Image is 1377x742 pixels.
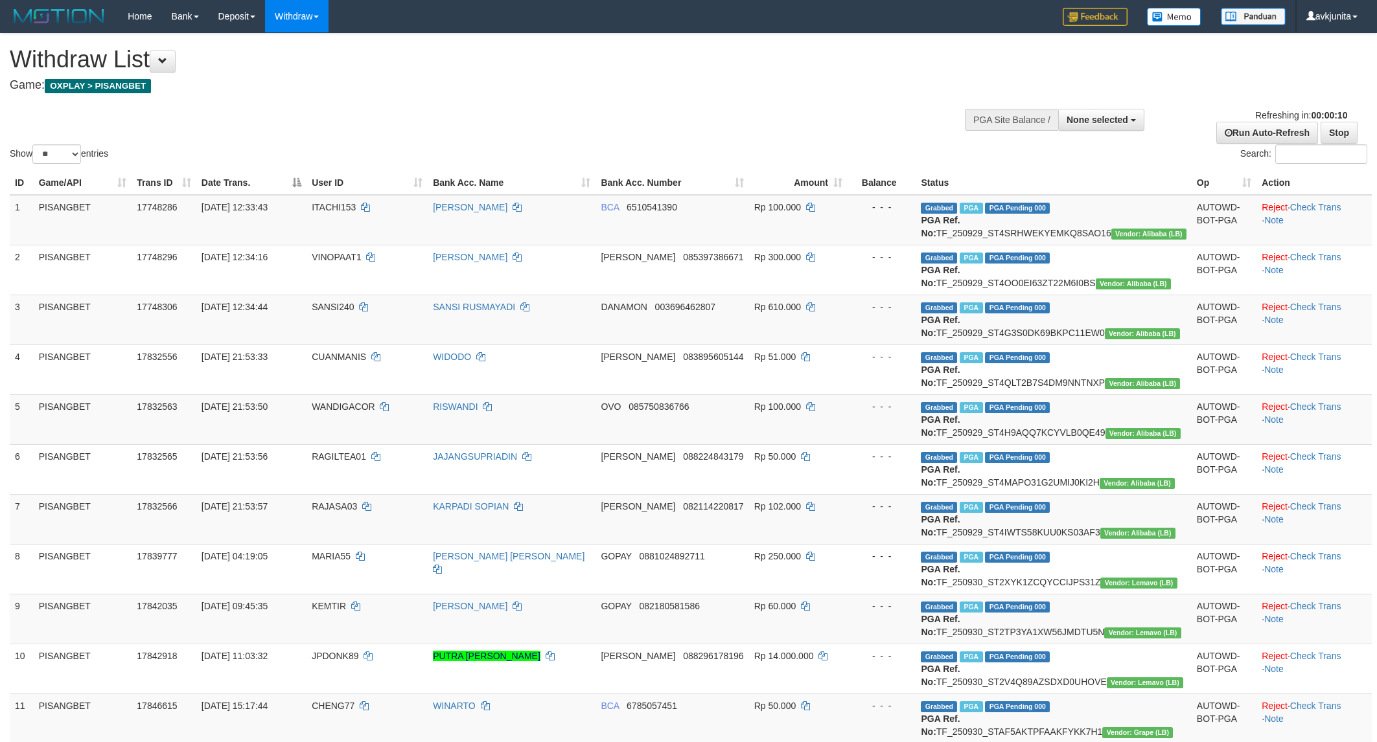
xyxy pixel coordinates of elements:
[1102,727,1173,738] span: Vendor URL: https://dashboard.q2checkout.com/secure
[312,401,375,412] span: WANDIGACOR
[132,171,196,195] th: Trans ID: activate to sort column ascending
[601,701,619,711] span: BCA
[202,451,268,462] span: [DATE] 21:53:56
[1256,494,1372,544] td: · ·
[853,450,910,463] div: - - -
[10,47,905,73] h1: Withdraw List
[1192,494,1256,544] td: AUTOWD-BOT-PGA
[853,251,910,264] div: - - -
[1105,378,1180,389] span: Vendor URL: https://dashboard.q2checkout.com/secure
[754,252,801,262] span: Rp 300.000
[10,144,108,164] label: Show entries
[960,601,982,613] span: Marked by avkjunita
[960,701,982,712] span: Marked by avksona
[921,315,960,338] b: PGA Ref. No:
[921,552,957,563] span: Grabbed
[960,203,982,214] span: Marked by avksona
[640,551,705,561] span: Copy 0881024892711 to clipboard
[1256,544,1372,594] td: · ·
[1290,401,1341,412] a: Check Trans
[921,464,960,488] b: PGA Ref. No:
[137,651,177,661] span: 17842918
[960,253,982,264] span: Marked by avkyakub
[1192,544,1256,594] td: AUTOWD-BOT-PGA
[1262,651,1288,661] a: Reject
[921,701,957,712] span: Grabbed
[965,109,1058,131] div: PGA Site Balance /
[1192,171,1256,195] th: Op: activate to sort column ascending
[960,402,982,413] span: Marked by avknovia
[601,252,675,262] span: [PERSON_NAME]
[1256,195,1372,245] td: · ·
[10,394,34,444] td: 5
[34,295,132,344] td: PISANGBET
[1264,215,1284,225] a: Note
[137,302,177,312] span: 17748306
[433,202,507,212] a: [PERSON_NAME]
[10,344,34,394] td: 4
[985,253,1050,264] span: PGA Pending
[921,452,957,463] span: Grabbed
[1147,8,1201,26] img: Button%20Memo.svg
[433,701,476,711] a: WINARTO
[1290,352,1341,362] a: Check Trans
[601,401,621,412] span: OVO
[1290,302,1341,312] a: Check Trans
[34,394,132,444] td: PISANGBET
[921,253,957,264] span: Grabbed
[312,352,366,362] span: CUANMANIS
[1255,110,1347,120] span: Refreshing in:
[34,195,132,245] td: PISANGBET
[34,594,132,644] td: PISANGBET
[960,352,982,363] span: Marked by avknovia
[1264,265,1284,275] a: Note
[921,502,957,513] span: Grabbed
[921,714,960,737] b: PGA Ref. No:
[137,551,177,561] span: 17839777
[1067,115,1128,125] span: None selected
[754,401,801,412] span: Rp 100.000
[137,252,177,262] span: 17748296
[202,302,268,312] span: [DATE] 12:34:44
[1290,501,1341,512] a: Check Trans
[433,252,507,262] a: [PERSON_NAME]
[1262,601,1288,611] a: Reject
[853,201,910,214] div: - - -
[601,551,631,561] span: GOPAY
[1262,302,1288,312] a: Reject
[921,614,960,637] b: PGA Ref. No:
[312,302,354,312] span: SANSI240
[754,651,814,661] span: Rp 14.000.000
[683,501,743,512] span: Copy 082114220817 to clipboard
[312,551,351,561] span: MARIA55
[312,601,346,611] span: KEMTIR
[985,352,1050,363] span: PGA Pending
[34,245,132,295] td: PISANGBET
[34,444,132,494] td: PISANGBET
[916,295,1191,344] td: TF_250929_ST4G3S0DK69BKPC11EW0
[202,701,268,711] span: [DATE] 15:17:44
[627,202,677,212] span: Copy 6510541390 to clipboard
[754,501,801,512] span: Rp 102.000
[853,649,910,662] div: - - -
[1264,614,1284,624] a: Note
[1262,451,1288,462] a: Reject
[1240,144,1367,164] label: Search:
[433,352,471,362] a: WIDODO
[985,502,1050,513] span: PGA Pending
[34,171,132,195] th: Game/API: activate to sort column ascending
[916,594,1191,644] td: TF_250930_ST2TP3YA1XW56JMDTU5N
[137,701,177,711] span: 17846615
[916,444,1191,494] td: TF_250929_ST4MAPO31G2UMIJ0KI2H
[1192,195,1256,245] td: AUTOWD-BOT-PGA
[853,550,910,563] div: - - -
[683,352,743,362] span: Copy 083895605144 to clipboard
[1105,428,1181,439] span: Vendor URL: https://dashboard.q2checkout.com/secure
[601,352,675,362] span: [PERSON_NAME]
[921,414,960,438] b: PGA Ref. No:
[853,350,910,363] div: - - -
[10,494,34,544] td: 7
[1290,651,1341,661] a: Check Trans
[921,402,957,413] span: Grabbed
[34,544,132,594] td: PISANGBET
